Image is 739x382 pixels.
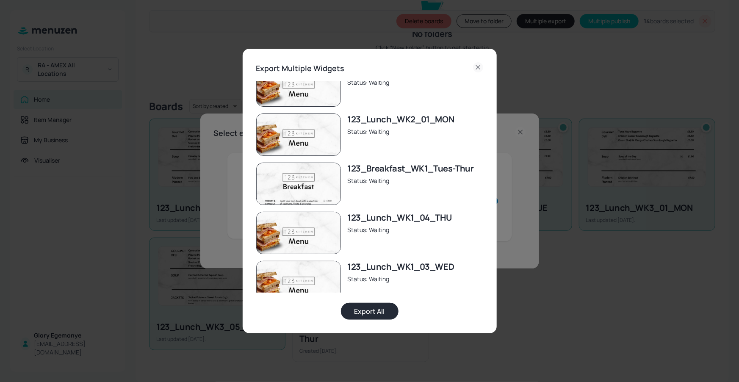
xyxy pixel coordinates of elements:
div: 123_Breakfast_WK1_Tues-Thur [348,163,474,174]
div: Status: Waiting [348,225,452,234]
div: Status: Waiting [348,176,474,185]
div: 123_Lunch_WK1_04_THU [348,212,452,224]
div: Status: Waiting [348,127,454,136]
div: 123_Lunch_WK2_01_MON [348,113,454,125]
img: 123_Lunch_WK1_04_THU [257,212,340,361]
div: Status: Waiting [348,78,452,87]
img: 123_Breakfast_WK1_Tues-Thur [257,163,340,312]
div: 123_Lunch_WK1_03_WED [348,261,454,273]
div: Status: Waiting [348,274,454,283]
img: 123_Lunch_WK2_01_MON [257,114,340,263]
h6: Export Multiple Widgets [256,62,345,75]
button: Export All [341,303,399,320]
